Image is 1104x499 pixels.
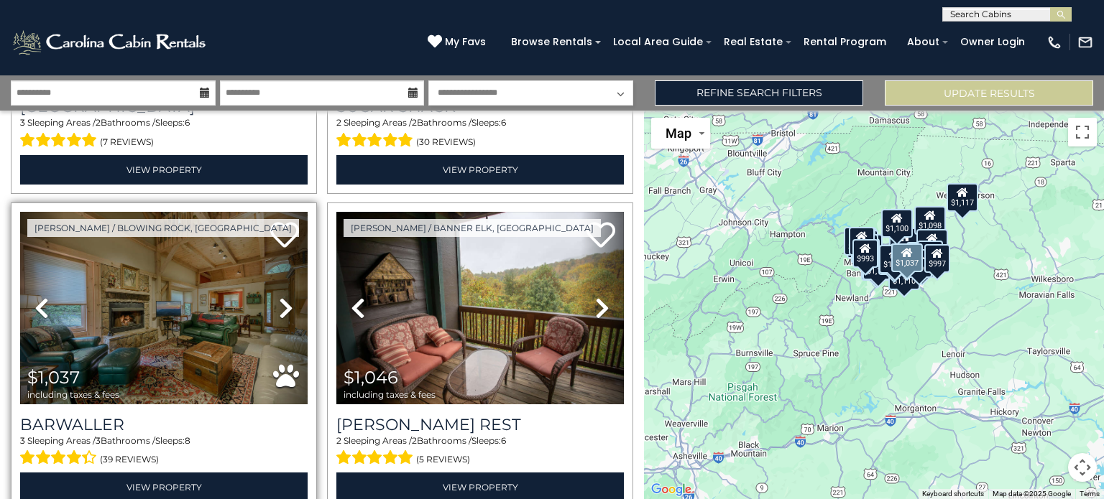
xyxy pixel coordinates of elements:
a: View Property [336,155,624,185]
h3: Havens Rest [336,415,624,434]
img: thumbnail_163269829.jpeg [336,212,624,404]
a: [PERSON_NAME] / Blowing Rock, [GEOGRAPHIC_DATA] [27,219,299,237]
span: (7 reviews) [100,133,154,151]
div: $1,055 [861,252,893,281]
div: Sleeping Areas / Bathrooms / Sleeps: [20,434,308,469]
div: $1,046 [879,244,911,273]
span: 3 [96,435,101,446]
div: $1,013 [878,246,910,274]
div: $990 [906,249,932,278]
span: $1,046 [344,367,398,388]
span: including taxes & fees [27,390,119,399]
a: Open this area in Google Maps (opens a new window) [648,480,695,499]
div: $1,100 [881,209,913,238]
a: Owner Login [953,31,1032,53]
div: $993 [852,238,878,267]
a: About [900,31,947,53]
a: Real Estate [717,31,790,53]
a: Add to favorites [586,220,615,251]
span: 2 [96,117,101,128]
a: Rental Program [796,31,893,53]
img: mail-regular-white.png [1077,34,1093,50]
span: 6 [185,117,190,128]
div: $1,117 [947,183,978,212]
span: 3 [20,435,25,446]
div: $1,098 [914,206,946,235]
button: Update Results [885,80,1093,106]
span: Map [666,126,691,141]
span: 8 [185,435,190,446]
div: $1,110 [888,261,920,289]
div: $1,037 [891,243,923,272]
a: Refine Search Filters [655,80,863,106]
div: $1,113 [844,227,875,256]
span: Map data ©2025 Google [993,490,1071,498]
a: My Favs [428,34,489,50]
div: Sleeping Areas / Bathrooms / Sleeps: [336,116,624,151]
a: Terms [1080,490,1100,498]
button: Change map style [651,118,710,149]
div: $937 [849,226,875,255]
span: 6 [501,435,506,446]
a: [PERSON_NAME] / Banner Elk, [GEOGRAPHIC_DATA] [344,219,601,237]
img: Google [648,480,695,499]
img: thumbnail_163260986.jpeg [20,212,308,404]
a: Barwaller [20,415,308,434]
span: 6 [501,117,506,128]
a: View Property [20,155,308,185]
span: My Favs [445,34,486,50]
button: Toggle fullscreen view [1068,118,1097,146]
span: 2 [336,435,341,446]
span: (39 reviews) [100,450,159,469]
img: phone-regular-white.png [1046,34,1062,50]
span: (5 reviews) [416,450,470,469]
div: $826 [917,241,943,269]
img: White-1-2.png [11,28,210,57]
button: Keyboard shortcuts [922,489,984,499]
span: 3 [20,117,25,128]
span: 2 [412,117,417,128]
span: (30 reviews) [416,133,476,151]
a: Browse Rentals [504,31,599,53]
div: Sleeping Areas / Bathrooms / Sleeps: [336,434,624,469]
a: [PERSON_NAME] Rest [336,415,624,434]
button: Map camera controls [1068,453,1097,482]
span: 2 [336,117,341,128]
div: $1,103 [862,251,894,280]
span: including taxes & fees [344,390,436,399]
div: $1,055 [889,228,921,256]
span: 2 [412,435,417,446]
div: $1,123 [916,228,948,257]
div: Sleeping Areas / Bathrooms / Sleeps: [20,116,308,151]
a: Local Area Guide [606,31,710,53]
span: $1,037 [27,367,80,388]
div: $997 [924,244,950,273]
